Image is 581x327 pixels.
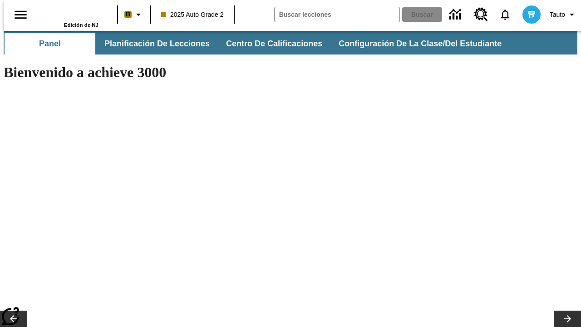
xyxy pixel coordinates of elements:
input: Buscar campo [275,7,399,22]
span: Edición de NJ [64,22,98,28]
button: Perfil/Configuración [546,6,581,23]
a: Centro de recursos, Se abrirá en una pestaña nueva. [469,2,493,27]
div: Subbarra de navegación [4,31,577,54]
span: Centro de calificaciones [226,39,322,49]
a: Notificaciones [493,3,517,26]
span: Planificación de lecciones [104,39,210,49]
span: B [126,9,130,20]
img: avatar image [522,5,541,24]
button: Abrir el menú lateral [7,1,34,28]
button: Carrusel de lecciones, seguir [554,311,581,327]
div: Subbarra de navegación [4,33,510,54]
a: Centro de información [444,2,469,27]
button: Configuración de la clase/del estudiante [331,33,509,54]
button: Panel [5,33,95,54]
div: Portada [39,3,98,28]
button: Centro de calificaciones [219,33,330,54]
a: Portada [39,4,98,22]
span: Tauto [550,10,565,20]
span: Configuración de la clase/del estudiante [339,39,502,49]
span: Panel [39,39,61,49]
span: 2025 Auto Grade 2 [161,10,224,20]
h1: Bienvenido a achieve 3000 [4,64,396,81]
button: Planificación de lecciones [97,33,217,54]
button: Escoja un nuevo avatar [517,3,546,26]
button: Boost El color de la clase es anaranjado claro. Cambiar el color de la clase. [121,6,148,23]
